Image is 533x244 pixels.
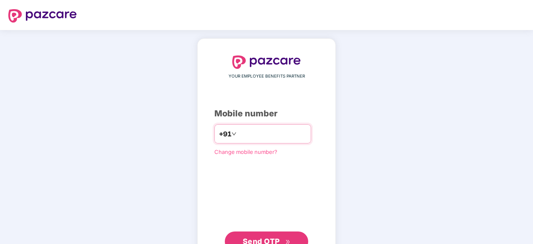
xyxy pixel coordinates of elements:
div: Mobile number [214,107,319,120]
a: Change mobile number? [214,148,277,155]
span: down [231,131,236,136]
img: logo [8,9,77,23]
span: +91 [219,129,231,139]
span: YOUR EMPLOYEE BENEFITS PARTNER [229,73,305,80]
img: logo [232,55,301,69]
